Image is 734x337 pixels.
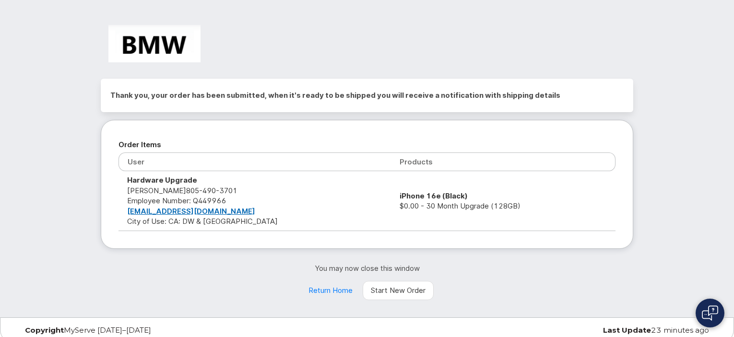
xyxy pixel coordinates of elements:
[300,281,361,300] a: Return Home
[603,325,651,335] strong: Last Update
[186,186,237,195] span: 805
[363,281,434,300] a: Start New Order
[391,152,616,171] th: Products
[127,207,255,216] a: [EMAIL_ADDRESS][DOMAIN_NAME]
[484,326,716,334] div: 23 minutes ago
[400,191,468,200] strong: iPhone 16e (Black)
[118,138,616,152] h2: Order Items
[18,326,250,334] div: MyServe [DATE]–[DATE]
[101,263,633,273] p: You may now close this window
[118,152,391,171] th: User
[216,186,237,195] span: 3701
[127,196,226,205] span: Employee Number: Q449966
[199,186,216,195] span: 490
[108,25,201,62] img: BMW Manufacturing Co LLC
[702,305,718,321] img: Open chat
[127,175,197,185] strong: Hardware Upgrade
[391,171,616,231] td: $0.00 - 30 Month Upgrade (128GB)
[118,171,391,231] td: [PERSON_NAME] City of Use: CA: DW & [GEOGRAPHIC_DATA]
[110,88,624,103] h2: Thank you, your order has been submitted, when it's ready to be shipped you will receive a notifi...
[25,325,64,335] strong: Copyright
